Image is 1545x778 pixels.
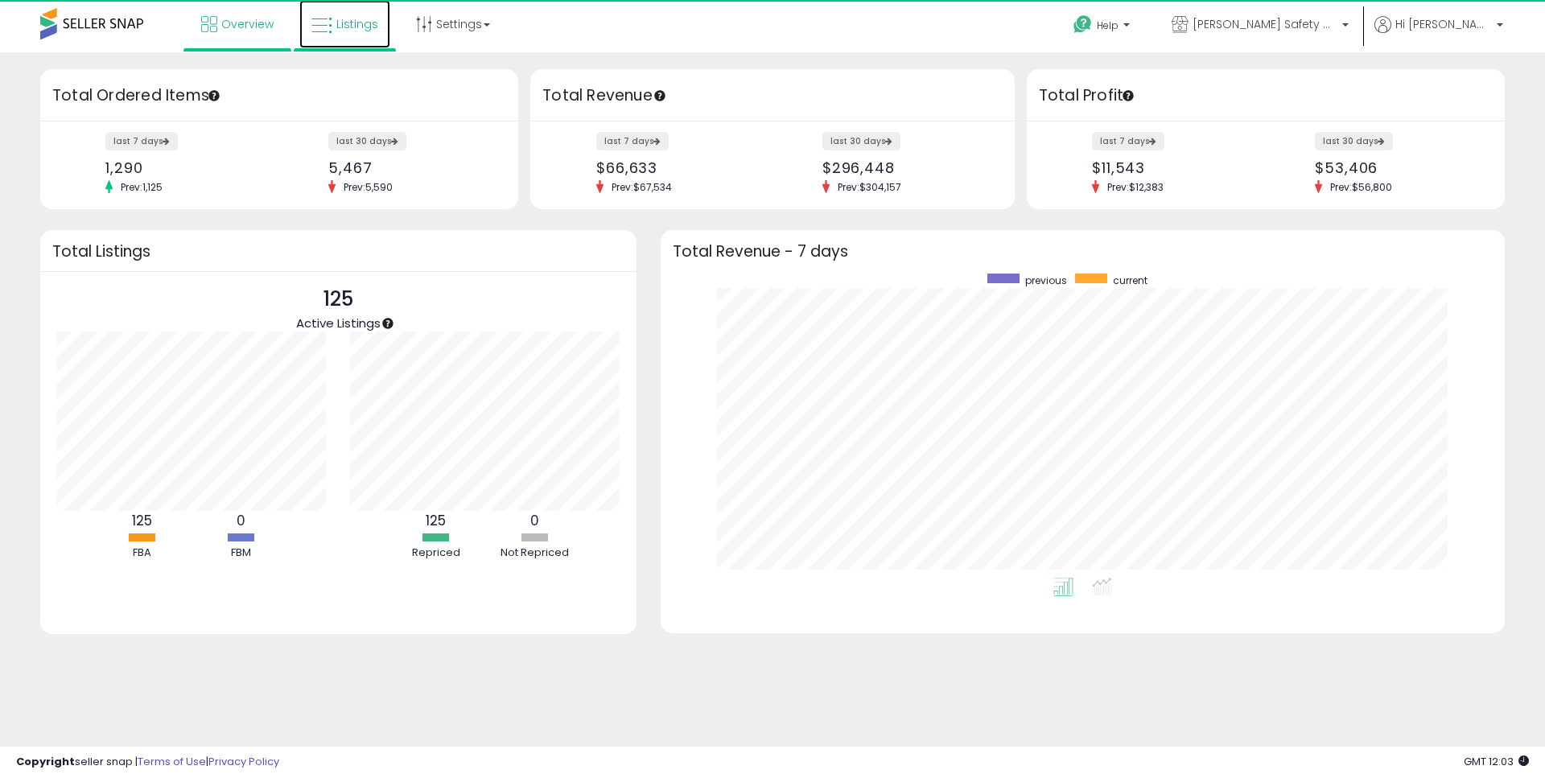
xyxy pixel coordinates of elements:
[653,89,667,103] div: Tooltip anchor
[604,180,680,194] span: Prev: $67,534
[381,316,395,331] div: Tooltip anchor
[192,545,289,561] div: FBM
[1097,19,1119,32] span: Help
[1061,2,1146,52] a: Help
[822,132,900,150] label: last 30 days
[830,180,909,194] span: Prev: $304,157
[673,245,1493,257] h3: Total Revenue - 7 days
[296,315,381,331] span: Active Listings
[328,159,490,176] div: 5,467
[52,245,624,257] h3: Total Listings
[1193,16,1337,32] span: [PERSON_NAME] Safety & Supply
[542,84,1003,107] h3: Total Revenue
[1039,84,1493,107] h3: Total Profit
[1315,159,1477,176] div: $53,406
[1099,180,1172,194] span: Prev: $12,383
[388,545,484,561] div: Repriced
[336,16,378,32] span: Listings
[596,132,669,150] label: last 7 days
[105,159,267,176] div: 1,290
[52,84,506,107] h3: Total Ordered Items
[1395,16,1492,32] span: Hi [PERSON_NAME]
[336,180,401,194] span: Prev: 5,590
[1322,180,1400,194] span: Prev: $56,800
[237,511,245,530] b: 0
[113,180,171,194] span: Prev: 1,125
[1374,16,1503,52] a: Hi [PERSON_NAME]
[328,132,406,150] label: last 30 days
[1113,274,1147,287] span: current
[1315,132,1393,150] label: last 30 days
[132,511,152,530] b: 125
[487,545,583,561] div: Not Repriced
[426,511,446,530] b: 125
[1092,159,1254,176] div: $11,543
[596,159,760,176] div: $66,633
[1092,132,1164,150] label: last 7 days
[207,89,221,103] div: Tooltip anchor
[1025,274,1067,287] span: previous
[296,284,381,315] p: 125
[93,545,190,561] div: FBA
[1121,89,1135,103] div: Tooltip anchor
[530,511,539,530] b: 0
[105,132,178,150] label: last 7 days
[1073,14,1093,35] i: Get Help
[822,159,987,176] div: $296,448
[221,16,274,32] span: Overview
